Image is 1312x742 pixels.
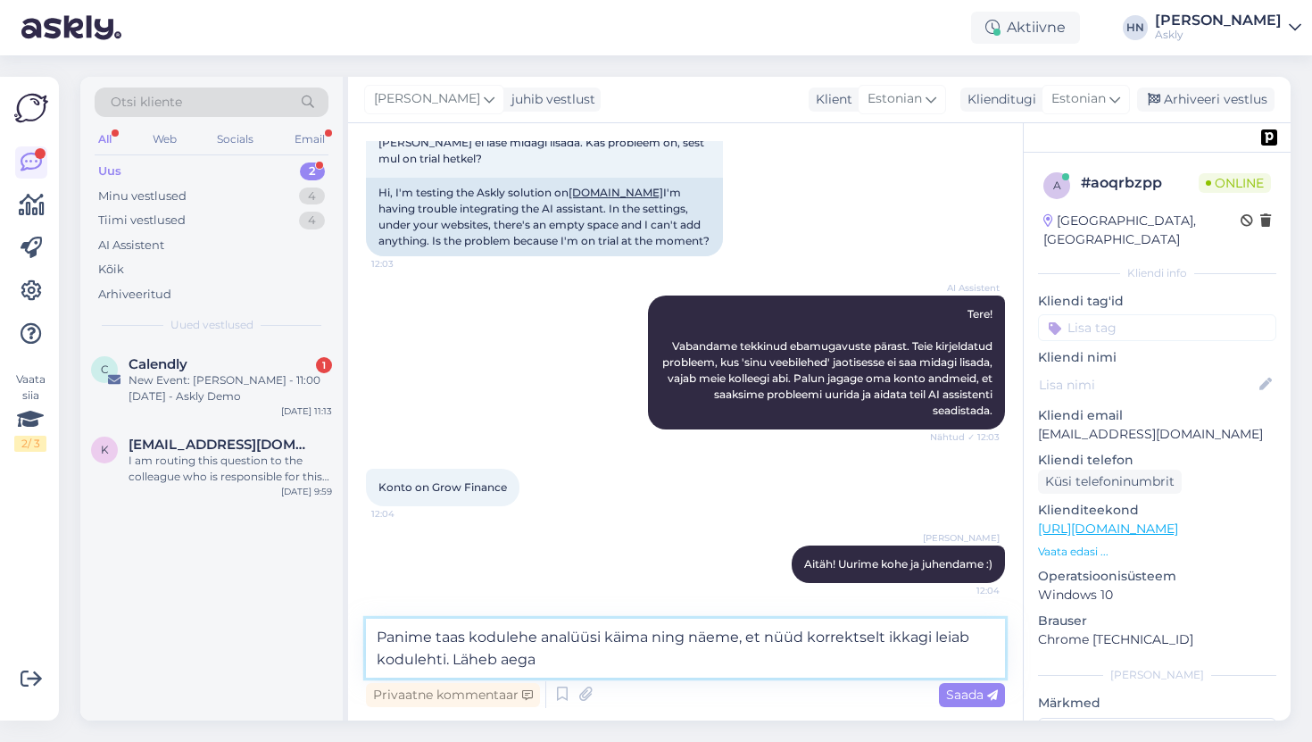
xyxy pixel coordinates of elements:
[111,93,182,112] span: Otsi kliente
[378,480,507,494] span: Konto on Grow Finance
[374,89,480,109] span: [PERSON_NAME]
[98,163,121,180] div: Uus
[1038,612,1276,630] p: Brauser
[804,557,992,571] span: Aitäh! Uurime kohe ja juhendame :)
[809,90,852,109] div: Klient
[300,163,325,180] div: 2
[1123,15,1148,40] div: HN
[14,91,48,125] img: Askly Logo
[1038,265,1276,281] div: Kliendi info
[1051,89,1106,109] span: Estonian
[299,212,325,229] div: 4
[101,443,109,456] span: K
[1038,292,1276,311] p: Kliendi tag'id
[1038,314,1276,341] input: Lisa tag
[98,286,171,304] div: Arhiveeritud
[1038,406,1276,425] p: Kliendi email
[371,507,438,521] span: 12:04
[1137,88,1275,112] div: Arhiveeri vestlus
[960,90,1036,109] div: Klienditugi
[149,128,180,151] div: Web
[1038,667,1276,683] div: [PERSON_NAME]
[933,281,1000,295] span: AI Assistent
[1155,13,1301,42] a: [PERSON_NAME]Askly
[1038,694,1276,713] p: Märkmed
[971,12,1080,44] div: Aktiivne
[170,317,253,333] span: Uued vestlused
[213,128,257,151] div: Socials
[1261,129,1277,146] img: pd
[569,186,663,199] a: [DOMAIN_NAME]
[1038,521,1178,537] a: [URL][DOMAIN_NAME]
[1155,13,1282,28] div: [PERSON_NAME]
[98,261,124,279] div: Kõik
[129,453,332,485] div: I am routing this question to the colleague who is responsible for this topic. The reply might ta...
[946,687,998,703] span: Saada
[1038,544,1276,560] p: Vaata edasi ...
[1038,451,1276,470] p: Kliendi telefon
[129,437,314,453] span: Kk@hh.ee
[504,90,595,109] div: juhib vestlust
[371,257,438,271] span: 12:03
[930,430,1000,444] span: Nähtud ✓ 12:03
[98,237,164,254] div: AI Assistent
[1038,586,1276,604] p: Windows 10
[1053,179,1061,192] span: a
[366,619,1005,678] textarea: Panime taas kodulehe analüüsi käima ning näeme, et nüüd korrektselt ikkagi leiab kodulehti. Läheb...
[662,307,995,417] span: Tere! Vabandame tekkinud ebamugavuste pärast. Teie kirjeldatud probleem, kus 'sinu veebilehed' ja...
[1038,348,1276,367] p: Kliendi nimi
[98,212,186,229] div: Tiimi vestlused
[1155,28,1282,42] div: Askly
[1043,212,1241,249] div: [GEOGRAPHIC_DATA], [GEOGRAPHIC_DATA]
[101,363,109,376] span: C
[129,372,332,404] div: New Event: [PERSON_NAME] - 11:00 [DATE] - Askly Demo
[923,531,1000,545] span: [PERSON_NAME]
[1038,501,1276,520] p: Klienditeekond
[868,89,922,109] span: Estonian
[1038,425,1276,444] p: [EMAIL_ADDRESS][DOMAIN_NAME]
[366,683,540,707] div: Privaatne kommentaar
[14,436,46,452] div: 2 / 3
[1081,172,1199,194] div: # aoqrbzpp
[14,371,46,452] div: Vaata siia
[281,404,332,418] div: [DATE] 11:13
[95,128,115,151] div: All
[129,356,187,372] span: Calendly
[1038,470,1182,494] div: Küsi telefoninumbrit
[1038,630,1276,649] p: Chrome [TECHNICAL_ID]
[366,178,723,256] div: Hi, I'm testing the Askly solution on I'm having trouble integrating the AI ​​assistant. In the s...
[316,357,332,373] div: 1
[933,584,1000,597] span: 12:04
[281,485,332,498] div: [DATE] 9:59
[1039,375,1256,395] input: Lisa nimi
[1038,567,1276,586] p: Operatsioonisüsteem
[299,188,325,205] div: 4
[98,188,187,205] div: Minu vestlused
[1199,173,1271,193] span: Online
[291,128,328,151] div: Email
